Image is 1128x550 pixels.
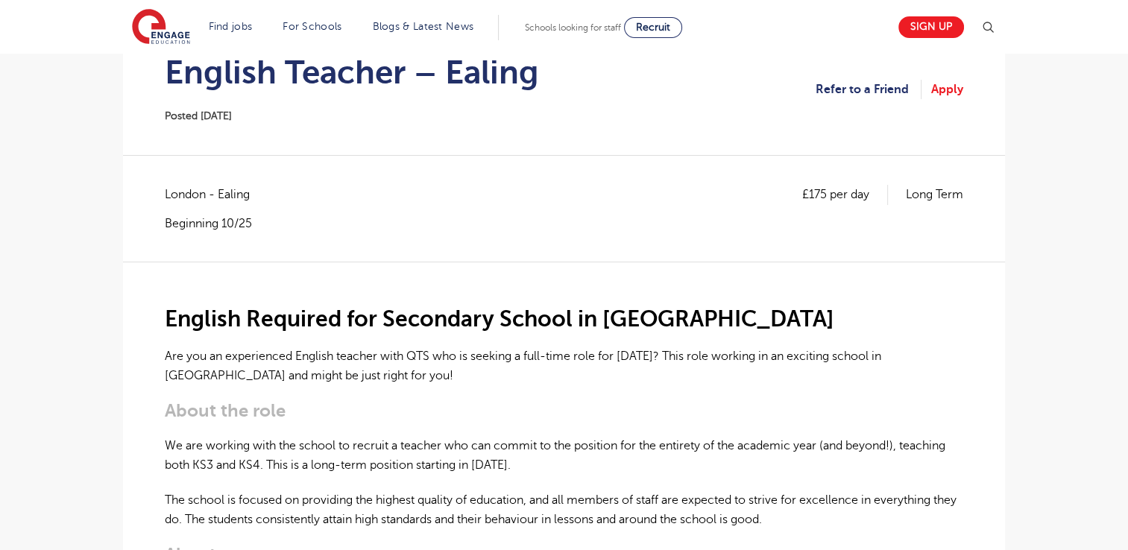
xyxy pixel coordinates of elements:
h1: English Teacher – Ealing [165,54,539,91]
span: Posted [DATE] [165,110,232,121]
a: Refer to a Friend [816,80,921,99]
span: Recruit [636,22,670,33]
a: Find jobs [209,21,253,32]
img: Engage Education [132,9,190,46]
p: We are working with the school to recruit a teacher who can commit to the position for the entire... [165,436,963,475]
span: London - Ealing [165,185,265,204]
a: Recruit [624,17,682,38]
a: Blogs & Latest News [373,21,474,32]
a: Sign up [898,16,964,38]
p: Long Term [906,185,963,204]
p: Are you an experienced English teacher with QTS who is seeking a full-time role for [DATE]? This ... [165,347,963,386]
a: Apply [931,80,963,99]
h3: About the role [165,400,963,421]
span: Schools looking for staff [525,22,621,33]
p: £175 per day [802,185,888,204]
p: Beginning 10/25 [165,215,265,232]
p: The school is focused on providing the highest quality of education, and all members of staff are... [165,490,963,530]
h2: English Required for Secondary School in [GEOGRAPHIC_DATA] [165,306,963,332]
a: For Schools [283,21,341,32]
